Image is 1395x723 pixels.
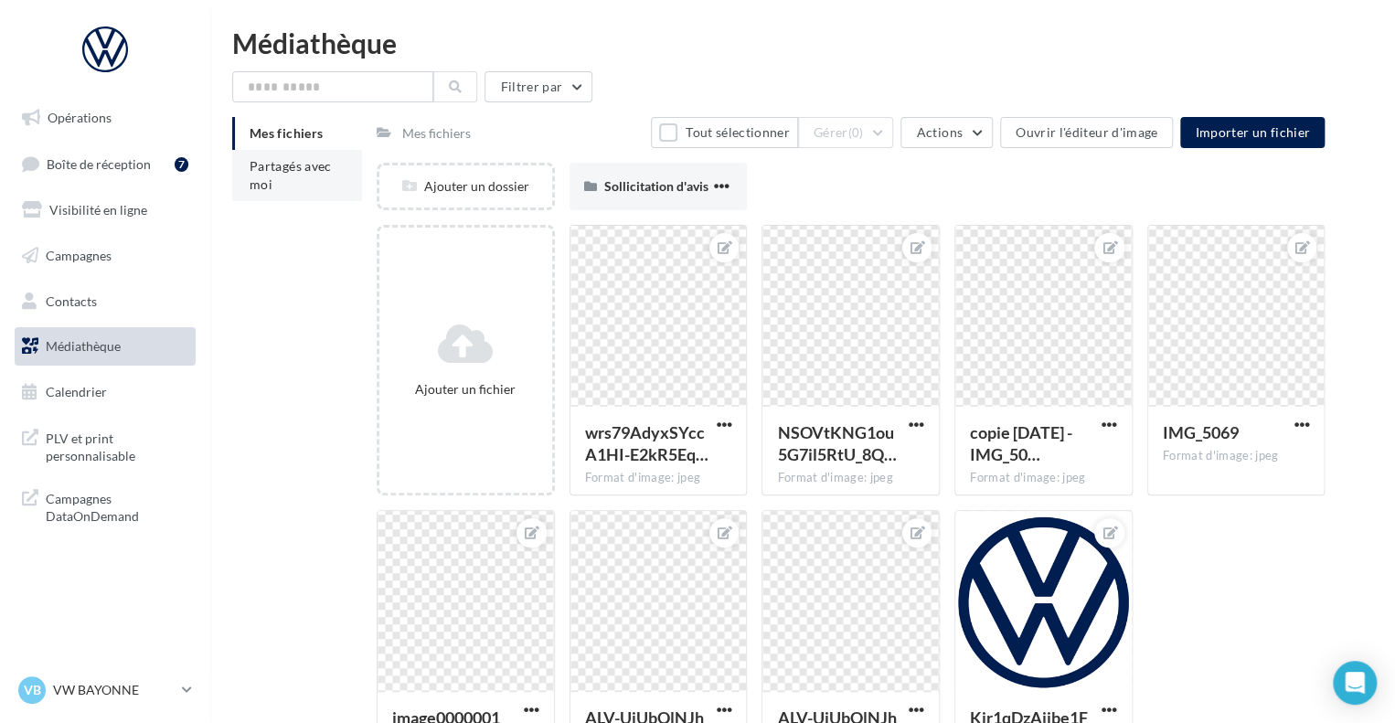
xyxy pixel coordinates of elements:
a: Campagnes [11,237,199,275]
div: Format d'image: jpeg [1163,448,1310,464]
div: Ajouter un fichier [387,380,545,399]
a: Médiathèque [11,327,199,366]
a: PLV et print personnalisable [11,419,199,473]
span: Calendrier [46,384,107,399]
span: PLV et print personnalisable [46,426,188,465]
span: NSOVtKNG1ou5G7il5RtU_8Q7hlILd-Q0gjIjOTBw6VV1jKfk4nBiuagg18VSyV7jugWzMCVpqvVaNc_2Vg=s0 [777,422,896,464]
span: IMG_5069 [1163,422,1239,442]
button: Importer un fichier [1180,117,1325,148]
span: Médiathèque [46,338,121,354]
span: Importer un fichier [1195,124,1310,140]
button: Ouvrir l'éditeur d'image [1000,117,1173,148]
div: Format d'image: jpeg [777,470,924,486]
a: Contacts [11,282,199,321]
p: VW BAYONNE [53,681,175,699]
span: Campagnes DataOnDemand [46,486,188,526]
span: Opérations [48,110,112,125]
div: Open Intercom Messenger [1333,661,1377,705]
span: copie 11-07-2025 - IMG_5069 [970,422,1072,464]
a: Calendrier [11,373,199,411]
div: Format d'image: jpeg [585,470,732,486]
a: Campagnes DataOnDemand [11,479,199,533]
span: (0) [848,125,864,140]
span: Visibilité en ligne [49,202,147,218]
span: Sollicitation d'avis [604,178,708,194]
div: Médiathèque [232,29,1373,57]
div: 7 [175,157,188,172]
a: Visibilité en ligne [11,191,199,229]
span: Boîte de réception [47,155,151,171]
span: Mes fichiers [250,125,323,141]
a: VB VW BAYONNE [15,673,196,707]
span: Partagés avec moi [250,158,332,192]
button: Tout sélectionner [651,117,797,148]
button: Actions [900,117,992,148]
div: Mes fichiers [402,124,471,143]
span: VB [24,681,41,699]
button: Filtrer par [485,71,592,102]
div: Ajouter un dossier [379,177,552,196]
span: Contacts [46,292,97,308]
div: Format d'image: jpeg [970,470,1117,486]
span: wrs79AdyxSYccA1HI-E2kR5Eq-12zhS4dF2CIJa1XRjWBwRanO3bewyttbVlPrietT3Fp43CasGtPbSuZA=s0 [585,422,708,464]
button: Gérer(0) [798,117,894,148]
span: Campagnes [46,248,112,263]
span: Actions [916,124,962,140]
a: Opérations [11,99,199,137]
a: Boîte de réception7 [11,144,199,184]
